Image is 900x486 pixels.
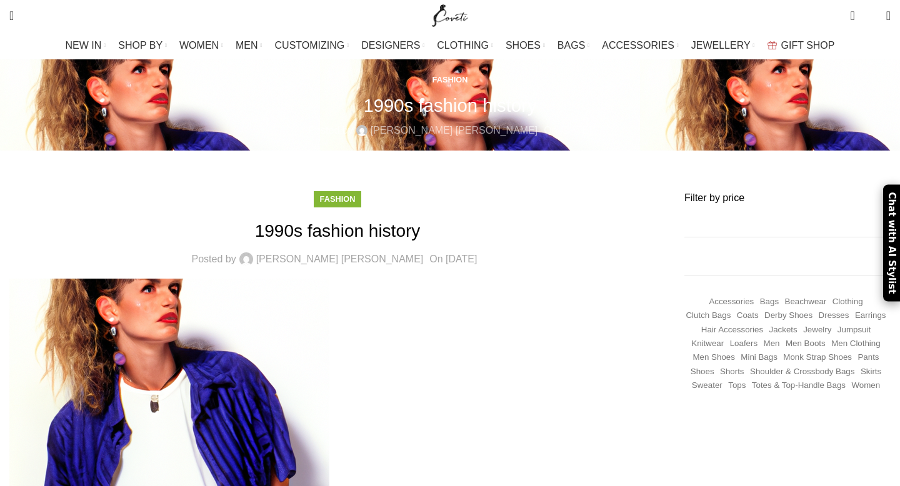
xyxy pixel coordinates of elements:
[437,33,493,58] a: CLOTHING
[429,9,471,20] a: Site logo
[179,39,219,51] span: WOMEN
[363,94,536,116] h1: 1990s fashion history
[361,33,424,58] a: DESIGNERS
[429,254,477,264] time: On [DATE]
[720,366,744,378] a: Shorts (322 items)
[831,338,881,350] a: Men Clothing (418 items)
[855,310,886,322] a: Earrings (184 items)
[602,33,679,58] a: ACCESSORIES
[66,33,106,58] a: NEW IN
[691,33,755,58] a: JEWELLERY
[764,338,780,350] a: Men (1,906 items)
[3,3,20,28] a: Search
[557,39,585,51] span: BAGS
[783,352,852,364] a: Monk strap shoes (262 items)
[3,33,897,58] div: Main navigation
[728,380,746,392] a: Tops (2,988 items)
[701,324,763,336] a: Hair Accessories (245 items)
[709,296,754,308] a: Accessories (745 items)
[506,39,541,51] span: SHOES
[557,33,589,58] a: BAGS
[602,39,674,51] span: ACCESSORIES
[832,296,863,308] a: Clothing (18,677 items)
[192,254,236,264] span: Posted by
[767,33,835,58] a: GIFT SHOP
[750,366,854,378] a: Shoulder & Crossbody Bags (672 items)
[864,3,877,28] div: My Wishlist
[544,125,591,136] time: On [DATE]
[236,39,258,51] span: MEN
[691,39,751,51] span: JEWELLERY
[785,296,827,308] a: Beachwear (451 items)
[361,39,420,51] span: DESIGNERS
[857,352,879,364] a: Pants (1,359 items)
[851,380,880,392] a: Women (21,933 items)
[691,366,714,378] a: Shoes (294 items)
[179,33,223,58] a: WOMEN
[686,310,731,322] a: Clutch Bags (155 items)
[320,194,356,204] a: Fashion
[730,338,757,350] a: Loafers (193 items)
[236,33,262,58] a: MEN
[356,125,367,136] img: author-avatar
[844,3,861,28] a: 0
[781,39,835,51] span: GIFT SHOP
[256,254,424,264] a: [PERSON_NAME] [PERSON_NAME]
[309,122,353,139] span: Posted by
[118,33,167,58] a: SHOP BY
[9,219,666,243] h1: 1990s fashion history
[819,310,849,322] a: Dresses (9,676 items)
[803,324,831,336] a: Jewelry (408 items)
[437,39,489,51] span: CLOTHING
[741,352,777,364] a: Mini Bags (367 items)
[66,39,102,51] span: NEW IN
[275,33,349,58] a: CUSTOMIZING
[432,75,468,84] a: Fashion
[692,380,722,392] a: Sweater (244 items)
[760,296,779,308] a: Bags (1,744 items)
[371,122,538,139] a: [PERSON_NAME] [PERSON_NAME]
[786,338,826,350] a: Men Boots (296 items)
[764,310,812,322] a: Derby shoes (233 items)
[737,310,759,322] a: Coats (417 items)
[861,366,881,378] a: Skirts (1,049 items)
[837,324,871,336] a: Jumpsuit (155 items)
[767,41,777,49] img: GiftBag
[691,338,724,350] a: Knitwear (484 items)
[684,191,891,205] h3: Filter by price
[506,33,545,58] a: SHOES
[851,6,861,16] span: 0
[692,352,734,364] a: Men Shoes (1,372 items)
[867,12,876,22] span: 0
[752,380,846,392] a: Totes & Top-Handle Bags (361 items)
[118,39,162,51] span: SHOP BY
[769,324,797,336] a: Jackets (1,198 items)
[275,39,345,51] span: CUSTOMIZING
[239,252,253,266] img: author-avatar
